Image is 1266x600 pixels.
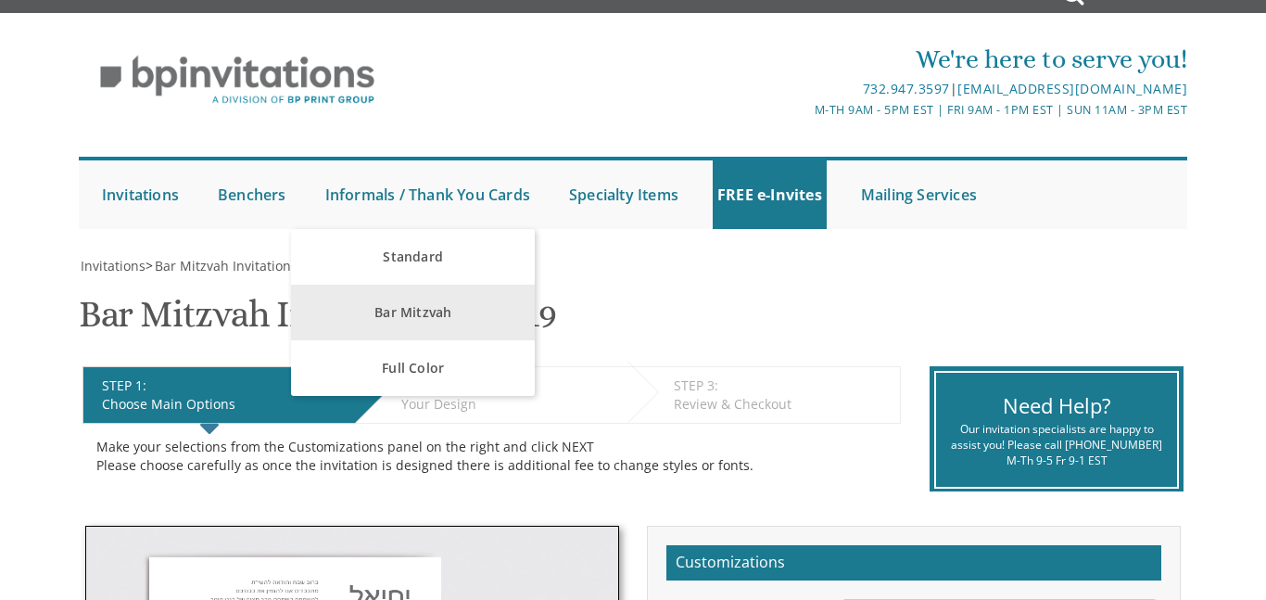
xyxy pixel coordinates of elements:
[950,421,1164,468] div: Our invitation specialists are happy to assist you! Please call [PHONE_NUMBER] M-Th 9-5 Fr 9-1 EST
[449,41,1188,78] div: We're here to serve you!
[81,257,146,274] span: Invitations
[674,395,890,414] div: Review & Checkout
[564,160,683,229] a: Specialty Items
[291,229,535,285] a: Standard
[713,160,827,229] a: FREE e-Invites
[449,78,1188,100] div: |
[96,438,887,475] div: Make your selections from the Customizations panel on the right and click NEXT Please choose care...
[102,395,346,414] div: Choose Main Options
[950,391,1164,420] div: Need Help?
[856,160,981,229] a: Mailing Services
[155,257,298,274] span: Bar Mitzvah Invitations
[291,285,535,340] a: Bar Mitzvah
[79,42,397,119] img: BP Invitation Loft
[1188,526,1247,581] iframe: chat widget
[449,100,1188,120] div: M-Th 9am - 5pm EST | Fri 9am - 1pm EST | Sun 11am - 3pm EST
[79,294,556,349] h1: Bar Mitzvah Invitation Style 19
[102,377,346,395] div: STEP 1:
[291,340,535,396] a: Full Color
[957,80,1187,97] a: [EMAIL_ADDRESS][DOMAIN_NAME]
[153,257,298,274] a: Bar Mitzvah Invitations
[97,160,184,229] a: Invitations
[863,80,950,97] a: 732.947.3597
[213,160,291,229] a: Benchers
[321,160,535,229] a: Informals / Thank You Cards
[79,257,146,274] a: Invitations
[146,257,298,274] span: >
[666,545,1161,581] h2: Customizations
[401,395,618,414] div: Your Design
[674,377,890,395] div: STEP 3:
